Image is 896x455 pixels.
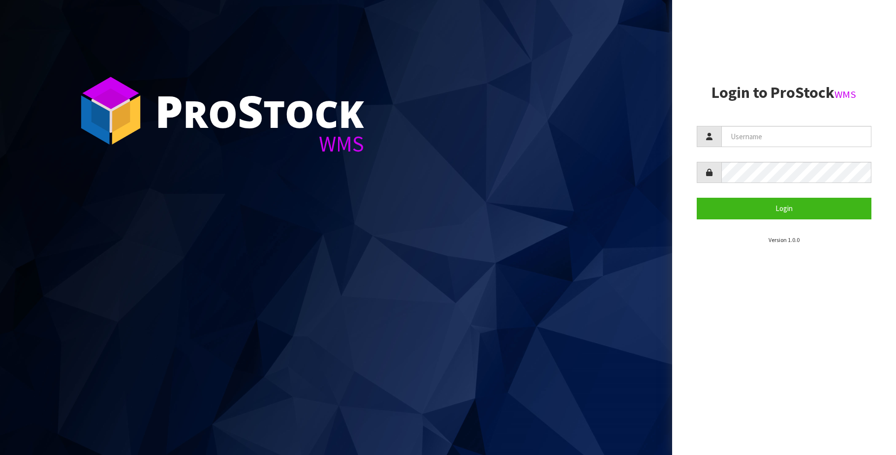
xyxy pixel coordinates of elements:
[697,84,871,101] h2: Login to ProStock
[155,89,364,133] div: ro tock
[155,133,364,155] div: WMS
[155,81,183,141] span: P
[721,126,871,147] input: Username
[74,74,148,148] img: ProStock Cube
[238,81,263,141] span: S
[834,88,856,101] small: WMS
[769,236,800,243] small: Version 1.0.0
[697,198,871,219] button: Login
